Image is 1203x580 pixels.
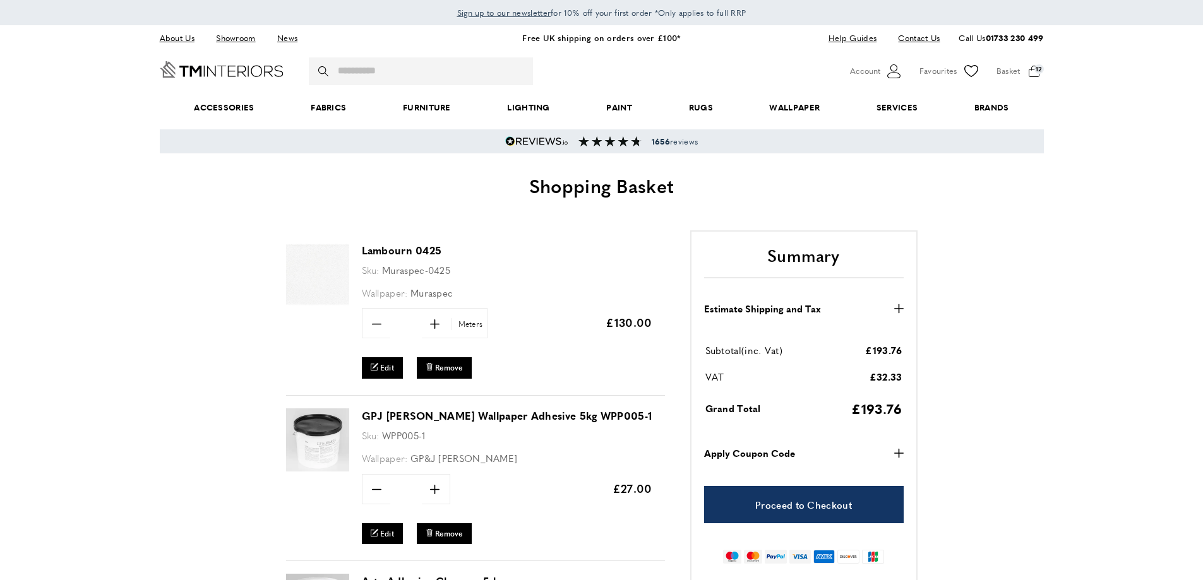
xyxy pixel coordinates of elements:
[850,64,880,78] span: Account
[286,297,349,308] a: Lambourn 0425
[850,62,904,81] button: Customer Account
[870,370,902,383] span: £32.33
[362,408,652,423] a: GPJ [PERSON_NAME] Wallpaper Adhesive 5kg WPP005-1
[813,550,835,564] img: american-express
[286,408,349,471] img: GPJ Baker Wallpaper Adhesive 5kg WPP005-1
[578,136,642,146] img: Reviews section
[362,523,404,544] a: Edit GPJ Baker Wallpaper Adhesive 5kg WPP005-1
[417,357,472,378] button: Remove Lambourn 0425
[362,429,380,442] span: Sku:
[862,550,884,564] img: jcb
[865,343,902,357] span: £193.76
[268,30,307,47] a: News
[848,88,946,127] a: Services
[723,550,741,564] img: maestro
[705,343,741,357] span: Subtotal
[704,446,904,461] button: Apply Coupon Code
[380,362,394,373] span: Edit
[705,370,724,383] span: VAT
[282,88,374,127] a: Fabrics
[744,550,762,564] img: mastercard
[286,243,349,306] img: Lambourn 0425
[741,343,782,357] span: (inc. Vat)
[741,88,848,127] a: Wallpaper
[959,32,1043,45] p: Call Us
[160,61,284,78] a: Go to Home page
[435,528,463,539] span: Remove
[661,88,741,127] a: Rugs
[765,550,787,564] img: paypal
[382,263,450,276] span: Muraspec-0425
[362,263,380,276] span: Sku:
[946,88,1037,127] a: Brands
[318,57,331,85] button: Search
[704,486,904,523] a: Proceed to Checkout
[613,480,652,496] span: £27.00
[286,463,349,473] a: GPJ Baker Wallpaper Adhesive 5kg WPP005-1
[417,523,472,544] button: Remove GPJ Baker Wallpaper Adhesive 5kg WPP005-1
[652,136,670,147] strong: 1656
[479,88,578,127] a: Lighting
[819,30,886,47] a: Help Guides
[362,286,408,299] span: Wallpaper:
[919,62,981,81] a: Favourites
[457,6,551,19] a: Sign up to our newsletter
[704,301,821,316] strong: Estimate Shipping and Tax
[505,136,568,146] img: Reviews.io 5 stars
[206,30,265,47] a: Showroom
[578,88,661,127] a: Paint
[529,172,674,199] span: Shopping Basket
[919,64,957,78] span: Favourites
[606,314,652,330] span: £130.00
[362,243,442,257] a: Lambourn 0425
[374,88,479,127] a: Furniture
[705,401,761,415] span: Grand Total
[522,32,680,44] a: Free UK shipping on orders over £100*
[704,244,904,278] h2: Summary
[889,30,940,47] a: Contact Us
[410,451,517,465] span: GP&J [PERSON_NAME]
[457,7,746,18] span: for 10% off your first order *Only applies to full RRP
[851,399,902,418] span: £193.76
[165,88,282,127] span: Accessories
[160,30,204,47] a: About Us
[410,286,453,299] span: Muraspec
[452,318,486,330] span: Meters
[382,429,425,442] span: WPP005-1
[380,528,394,539] span: Edit
[704,301,904,316] button: Estimate Shipping and Tax
[837,550,859,564] img: discover
[704,446,795,461] strong: Apply Coupon Code
[986,32,1044,44] a: 01733 230 499
[362,357,404,378] a: Edit Lambourn 0425
[789,550,810,564] img: visa
[457,7,551,18] span: Sign up to our newsletter
[362,451,408,465] span: Wallpaper:
[435,362,463,373] span: Remove
[652,136,698,146] span: reviews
